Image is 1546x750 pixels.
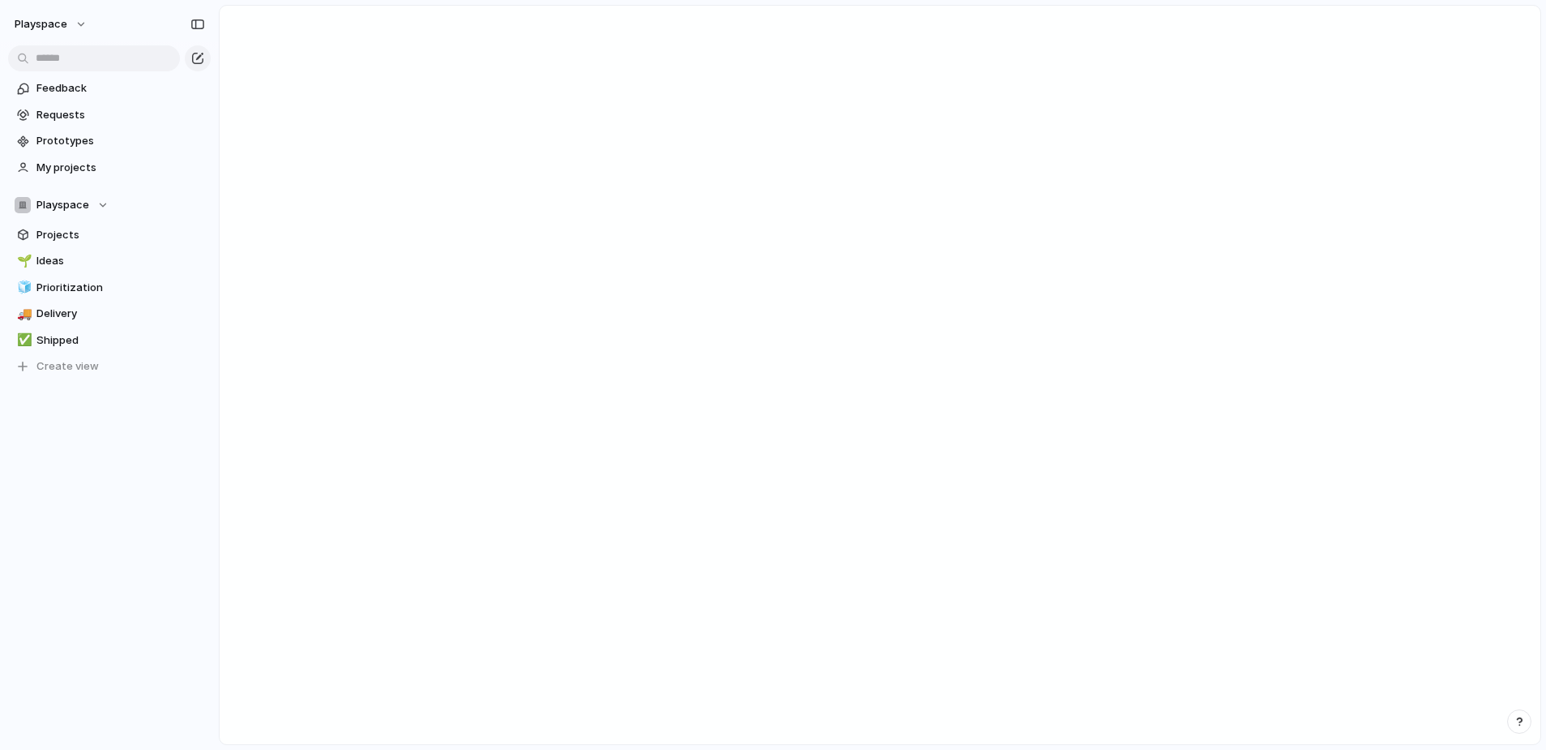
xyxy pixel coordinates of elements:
span: My projects [36,160,205,176]
span: Projects [36,227,205,243]
span: Prioritization [36,280,205,296]
span: playspace [15,16,67,32]
button: 🧊 [15,280,31,296]
button: ✅ [15,332,31,349]
a: ✅Shipped [8,328,211,353]
span: Prototypes [36,133,205,149]
span: Delivery [36,306,205,322]
div: 🌱 [17,252,28,271]
span: Ideas [36,253,205,269]
a: Requests [8,103,211,127]
a: Projects [8,223,211,247]
div: ✅ [17,331,28,349]
span: Playspace [36,197,89,213]
a: 🚚Delivery [8,302,211,326]
span: Create view [36,358,99,375]
button: Playspace [8,193,211,217]
button: Create view [8,354,211,379]
a: Feedback [8,76,211,101]
a: 🌱Ideas [8,249,211,273]
button: 🌱 [15,253,31,269]
span: Requests [36,107,205,123]
div: 🚚 [17,305,28,324]
div: 🧊 [17,278,28,297]
span: Shipped [36,332,205,349]
button: 🚚 [15,306,31,322]
button: playspace [7,11,96,37]
span: Feedback [36,80,205,96]
a: Prototypes [8,129,211,153]
a: My projects [8,156,211,180]
a: 🧊Prioritization [8,276,211,300]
